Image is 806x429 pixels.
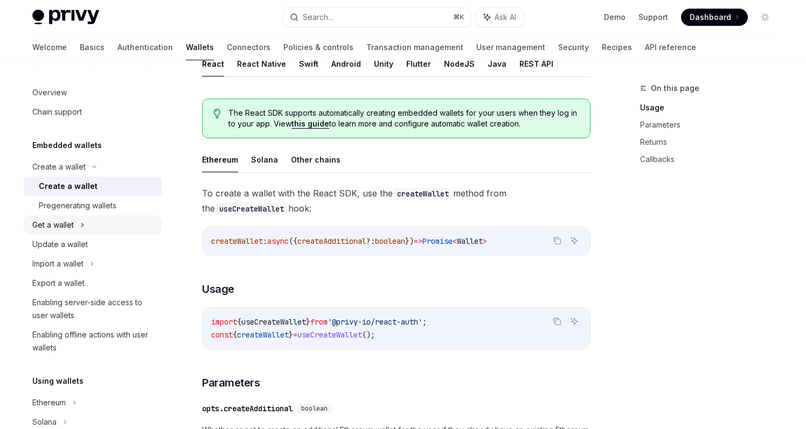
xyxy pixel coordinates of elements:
span: } [306,317,310,327]
a: Create a wallet [24,177,162,196]
button: REST API [519,51,553,76]
span: { [237,317,241,327]
button: NodeJS [444,51,475,76]
a: Transaction management [366,34,463,60]
div: Create a wallet [39,180,98,193]
span: const [211,330,233,340]
code: useCreateWallet [215,203,288,215]
div: Ethereum [32,396,66,409]
code: createWallet [393,188,453,200]
a: Enabling server-side access to user wallets [24,293,162,325]
div: opts.createAdditional [202,403,293,414]
a: Chain support [24,102,162,122]
a: Overview [24,83,162,102]
div: Solana [32,416,57,428]
span: createWallet [211,236,263,246]
a: Policies & controls [283,34,353,60]
a: Authentication [117,34,173,60]
div: Chain support [32,106,82,118]
span: => [414,236,422,246]
a: Callbacks [640,151,782,168]
a: Support [638,12,668,23]
span: < [453,236,457,246]
button: Ethereum [202,147,238,172]
a: this guide [291,119,329,129]
a: User management [476,34,545,60]
button: Android [331,51,361,76]
div: Update a wallet [32,238,88,251]
button: Ask AI [567,234,581,248]
button: Copy the contents from the code block [550,314,564,328]
div: Create a wallet [32,160,86,173]
a: Wallets [186,34,214,60]
div: Enabling offline actions with user wallets [32,328,155,354]
div: Enabling server-side access to user wallets [32,296,155,322]
span: createAdditional [297,236,366,246]
span: : [263,236,267,246]
span: Dashboard [690,12,731,23]
button: Ask AI [476,8,524,27]
span: On this page [651,82,699,95]
span: async [267,236,289,246]
div: Pregenerating wallets [39,199,116,212]
div: Import a wallet [32,257,84,270]
span: createWallet [237,330,289,340]
span: ?: [366,236,375,246]
svg: Tip [213,109,221,118]
div: Export a wallet [32,277,85,290]
a: Recipes [602,34,632,60]
button: Search...⌘K [282,8,471,27]
span: useCreateWallet [241,317,306,327]
a: Update a wallet [24,235,162,254]
span: = [293,330,297,340]
a: Security [558,34,589,60]
a: Export a wallet [24,273,162,293]
a: Basics [80,34,105,60]
img: light logo [32,10,99,25]
span: boolean [301,404,328,413]
a: Usage [640,99,782,116]
span: ⌘ K [453,13,464,22]
a: Enabling offline actions with user wallets [24,325,162,357]
button: Copy the contents from the code block [550,234,564,248]
span: '@privy-io/react-auth' [328,317,422,327]
span: Ask AI [495,12,516,23]
a: Demo [604,12,626,23]
button: Flutter [406,51,431,76]
div: Get a wallet [32,219,74,231]
button: Toggle dark mode [756,9,774,26]
a: Welcome [32,34,67,60]
button: Java [488,51,506,76]
a: Parameters [640,116,782,133]
button: Swift [299,51,318,76]
span: Usage [202,282,234,297]
span: > [483,236,487,246]
span: boolean [375,236,405,246]
div: Search... [303,11,333,24]
button: React Native [237,51,286,76]
span: from [310,317,328,327]
span: Wallet [457,236,483,246]
span: useCreateWallet [297,330,362,340]
span: The React SDK supports automatically creating embedded wallets for your users when they log in to... [228,108,579,129]
button: Ask AI [567,314,581,328]
span: Parameters [202,375,260,390]
span: (); [362,330,375,340]
a: Connectors [227,34,270,60]
span: { [233,330,237,340]
button: React [202,51,224,76]
span: ({ [289,236,297,246]
h5: Using wallets [32,375,84,388]
span: To create a wallet with the React SDK, use the method from the hook: [202,186,590,216]
span: Promise [422,236,453,246]
div: Overview [32,86,67,99]
button: Unity [374,51,393,76]
a: Dashboard [681,9,748,26]
span: ; [422,317,427,327]
a: API reference [645,34,696,60]
h5: Embedded wallets [32,139,102,152]
a: Pregenerating wallets [24,196,162,215]
a: Returns [640,133,782,151]
button: Other chains [291,147,341,172]
span: } [289,330,293,340]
